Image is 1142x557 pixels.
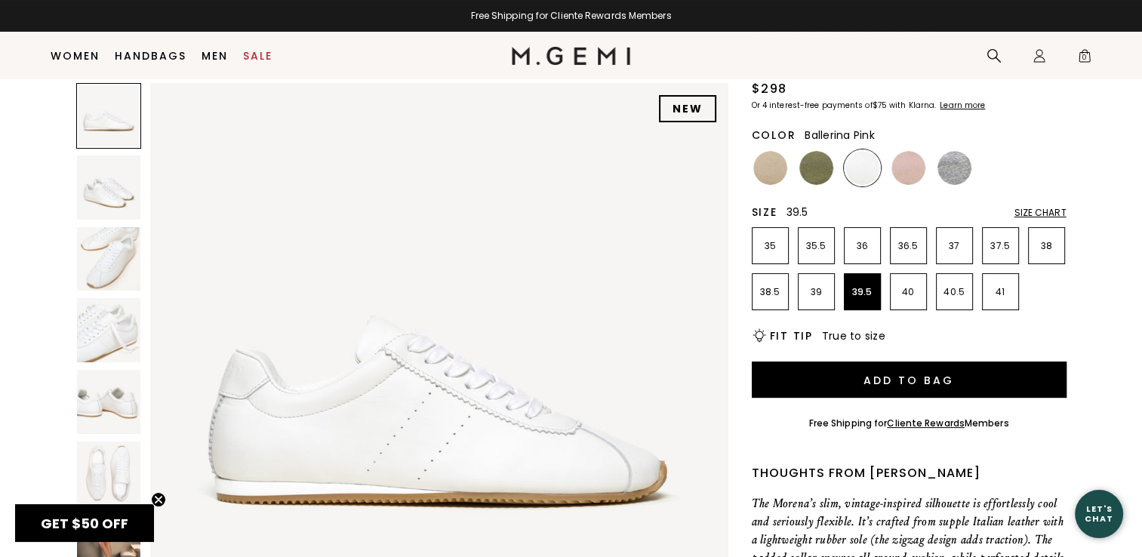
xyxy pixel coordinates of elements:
klarna-placement-style-body: with Klarna [889,100,938,111]
p: 40.5 [937,286,972,298]
img: Olive [799,151,833,185]
img: M.Gemi [512,47,630,65]
img: The Morena [77,298,141,362]
div: Let's Chat [1075,504,1123,523]
div: NEW [659,95,716,122]
p: 39 [799,286,834,298]
img: The Morena [77,155,141,220]
p: 37 [937,240,972,252]
h2: Size [752,206,777,218]
div: Free Shipping for Members [809,417,1009,429]
span: 39.5 [786,205,808,220]
span: Ballerina Pink [805,128,875,143]
div: Size Chart [1014,207,1067,219]
img: The Morena [77,442,141,506]
div: GET $50 OFFClose teaser [15,504,154,542]
img: Latte [753,151,787,185]
button: Add to Bag [752,362,1067,398]
h2: Fit Tip [770,330,813,342]
p: 40 [891,286,926,298]
span: GET $50 OFF [41,514,128,533]
span: True to size [822,328,885,343]
p: 35.5 [799,240,834,252]
button: Close teaser [151,492,166,507]
div: $298 [752,80,787,98]
img: White [845,151,879,185]
p: 38.5 [753,286,788,298]
a: Handbags [115,50,186,62]
p: 35 [753,240,788,252]
p: 36 [845,240,880,252]
a: Cliente Rewards [887,417,965,429]
a: Learn more [938,101,985,110]
img: The Morena [77,370,141,434]
p: 37.5 [983,240,1018,252]
klarna-placement-style-cta: Learn more [940,100,985,111]
div: Thoughts from [PERSON_NAME] [752,464,1067,482]
a: Men [202,50,228,62]
klarna-placement-style-amount: $75 [873,100,887,111]
klarna-placement-style-body: Or 4 interest-free payments of [752,100,873,111]
img: Ballerina Pink [891,151,925,185]
img: Silver [937,151,971,185]
h2: Color [752,129,796,141]
p: 38 [1029,240,1064,252]
p: 41 [983,286,1018,298]
span: 0 [1077,51,1092,66]
p: 36.5 [891,240,926,252]
a: Sale [243,50,272,62]
p: 39.5 [845,286,880,298]
img: The Morena [77,227,141,291]
a: Women [51,50,100,62]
